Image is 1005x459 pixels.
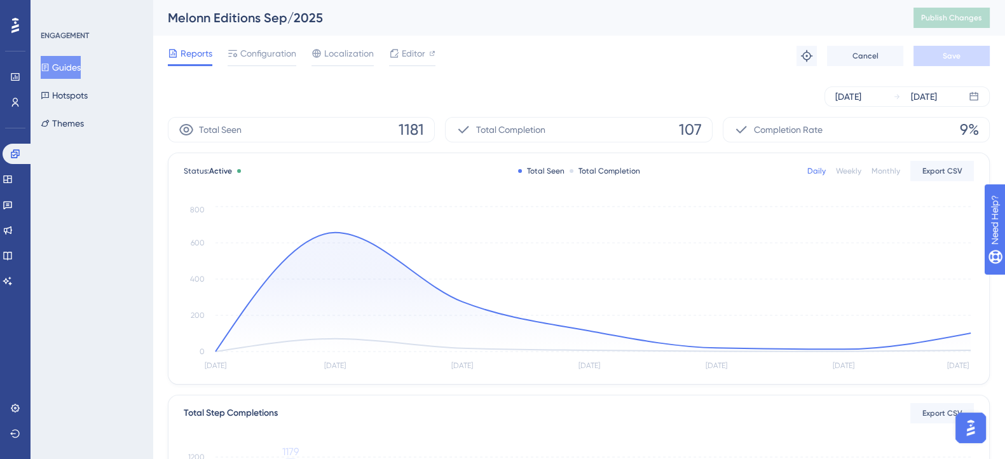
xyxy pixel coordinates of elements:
tspan: [DATE] [833,361,854,370]
tspan: [DATE] [947,361,969,370]
span: Localization [324,46,374,61]
span: Completion Rate [754,122,823,137]
tspan: [DATE] [578,361,600,370]
div: Melonn Editions Sep/2025 [168,9,882,27]
tspan: 400 [190,275,205,284]
tspan: [DATE] [324,361,346,370]
button: Hotspots [41,84,88,107]
span: Need Help? [30,3,79,18]
iframe: UserGuiding AI Assistant Launcher [952,409,990,447]
span: Total Completion [476,122,545,137]
button: Save [913,46,990,66]
div: ENGAGEMENT [41,31,89,41]
div: [DATE] [911,89,937,104]
button: Guides [41,56,81,79]
span: Editor [402,46,425,61]
span: 107 [679,120,702,140]
span: Total Seen [199,122,242,137]
span: Publish Changes [921,13,982,23]
span: Configuration [240,46,296,61]
div: Monthly [872,166,900,176]
span: 1181 [399,120,424,140]
span: Cancel [852,51,879,61]
tspan: [DATE] [205,361,226,370]
tspan: 200 [191,311,205,320]
button: Export CSV [910,403,974,423]
tspan: [DATE] [706,361,727,370]
span: Export CSV [922,166,962,176]
span: Active [209,167,232,175]
span: Status: [184,166,232,176]
tspan: 600 [191,238,205,247]
tspan: 1179 [282,446,299,458]
span: Reports [181,46,212,61]
div: Total Step Completions [184,406,278,421]
button: Cancel [827,46,903,66]
div: Total Seen [518,166,564,176]
div: Weekly [836,166,861,176]
tspan: [DATE] [451,361,473,370]
tspan: 800 [190,205,205,214]
tspan: 0 [200,347,205,356]
span: 9% [960,120,979,140]
span: Export CSV [922,408,962,418]
button: Export CSV [910,161,974,181]
div: Daily [807,166,826,176]
button: Publish Changes [913,8,990,28]
div: Total Completion [570,166,640,176]
button: Themes [41,112,84,135]
div: [DATE] [835,89,861,104]
span: Save [943,51,961,61]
